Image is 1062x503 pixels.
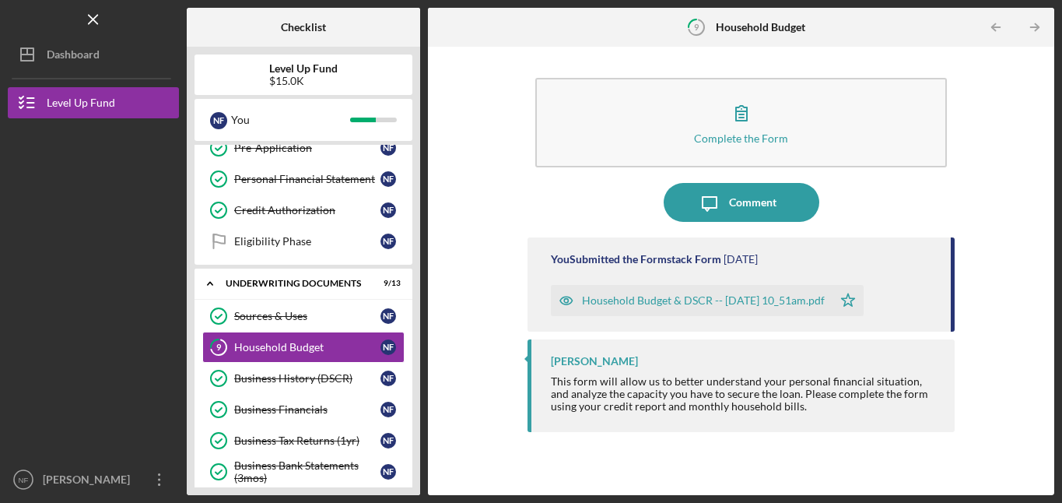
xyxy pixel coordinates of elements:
[694,132,788,144] div: Complete the Form
[39,464,140,499] div: [PERSON_NAME]
[551,375,940,413] div: This form will allow us to better understand your personal financial situation, and analyze the c...
[281,21,326,33] b: Checklist
[202,425,405,456] a: Business Tax Returns (1yr)NF
[8,39,179,70] button: Dashboard
[380,234,396,249] div: N F
[47,87,115,122] div: Level Up Fund
[234,235,380,248] div: Eligibility Phase
[380,464,396,480] div: N F
[234,341,380,354] div: Household Budget
[380,402,396,417] div: N F
[234,204,380,216] div: Credit Authorization
[380,339,396,355] div: N F
[234,142,380,154] div: Pre-Application
[202,332,405,363] a: 9Household BudgetNF
[664,183,819,222] button: Comment
[47,39,100,74] div: Dashboard
[234,310,380,322] div: Sources & Uses
[380,202,396,218] div: N F
[380,308,396,324] div: N F
[210,112,227,129] div: N F
[380,433,396,448] div: N F
[551,285,864,316] button: Household Budget & DSCR -- [DATE] 10_51am.pdf
[202,195,405,226] a: Credit AuthorizationNF
[716,21,805,33] b: Household Budget
[234,403,380,416] div: Business Financials
[226,279,362,288] div: Underwriting Documents
[551,253,721,266] div: You Submitted the Formstack Form
[373,279,401,288] div: 9 / 13
[729,183,776,222] div: Comment
[202,394,405,425] a: Business FinancialsNF
[535,78,948,167] button: Complete the Form
[202,456,405,487] a: Business Bank Statements (3mos)NF
[19,476,29,484] text: NF
[234,173,380,185] div: Personal Financial Statement
[582,294,825,307] div: Household Budget & DSCR -- [DATE] 10_51am.pdf
[724,253,758,266] time: 2025-08-02 14:51
[269,62,338,75] b: Level Up Fund
[8,464,179,495] button: NF[PERSON_NAME]
[231,107,350,133] div: You
[551,355,638,368] div: [PERSON_NAME]
[202,363,405,394] a: Business History (DSCR)NF
[380,140,396,156] div: N F
[8,87,179,118] button: Level Up Fund
[202,226,405,257] a: Eligibility PhaseNF
[202,132,405,164] a: Pre-ApplicationNF
[234,459,380,484] div: Business Bank Statements (3mos)
[202,164,405,195] a: Personal Financial StatementNF
[234,372,380,385] div: Business History (DSCR)
[202,301,405,332] a: Sources & UsesNF
[216,343,222,353] tspan: 9
[694,22,699,32] tspan: 9
[269,75,338,87] div: $15.0K
[380,371,396,386] div: N F
[380,171,396,187] div: N F
[234,434,380,447] div: Business Tax Returns (1yr)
